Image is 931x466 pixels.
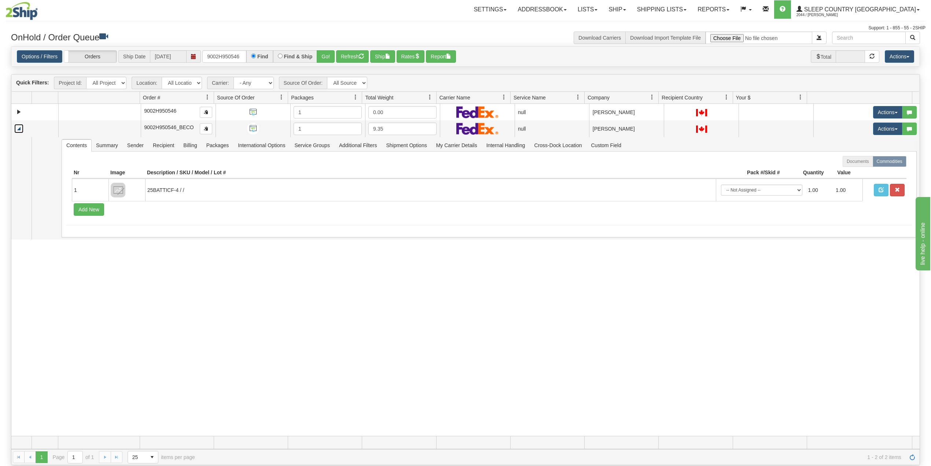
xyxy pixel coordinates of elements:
[782,167,826,179] th: Quantity
[588,94,610,101] span: Company
[145,179,716,201] td: 25BATTICF-4 / /
[247,123,259,135] img: API
[843,156,873,167] label: Documents
[482,139,530,151] span: Internal Handling
[589,120,664,137] td: [PERSON_NAME]
[335,139,382,151] span: Additional Filters
[632,0,692,19] a: Shipping lists
[805,182,833,199] td: 1.00
[62,139,91,151] span: Contents
[14,124,23,133] a: Collapse
[148,139,179,151] span: Recipient
[720,91,733,103] a: Recipient Country filter column settings
[515,120,589,137] td: null
[905,32,920,44] button: Search
[832,32,906,44] input: Search
[5,25,926,31] div: Support: 1 - 855 - 55 - 2SHIP
[578,35,621,41] a: Download Carriers
[72,167,108,179] th: Nr
[833,182,861,199] td: 1.00
[796,11,851,19] span: 2044 / [PERSON_NAME]
[202,139,233,151] span: Packages
[279,77,327,89] span: Source Of Order:
[873,156,906,167] label: Commodities
[144,124,194,130] span: 9002H950546_BECO
[132,77,162,89] span: Location:
[14,108,23,117] a: Expand
[456,123,498,135] img: FedEx Express®
[284,54,313,59] label: Find & Ship
[706,32,812,44] input: Import
[716,167,782,179] th: Pack #/Skid #
[468,0,512,19] a: Settings
[498,91,510,103] a: Carrier Name filter column settings
[54,77,86,89] span: Project Id:
[587,139,626,151] span: Custom Field
[572,0,603,19] a: Lists
[432,139,482,151] span: My Carrier Details
[397,50,425,63] button: Rates
[145,167,716,179] th: Description / SKU / Model / Lot #
[885,50,914,63] button: Actions
[205,454,901,460] span: 1 - 2 of 2 items
[144,108,176,114] span: 9002H950546
[217,94,255,101] span: Source Of Order
[146,451,158,463] span: select
[11,74,920,92] div: grid toolbar
[382,139,431,151] span: Shipment Options
[439,94,470,101] span: Carrier Name
[802,6,916,12] span: Sleep Country [GEOGRAPHIC_DATA]
[72,179,108,201] td: 1
[349,91,362,103] a: Packages filter column settings
[696,125,707,133] img: CA
[92,139,122,151] span: Summary
[646,91,658,103] a: Company filter column settings
[370,50,395,63] button: Ship
[11,32,460,42] h3: OnHold / Order Queue
[128,451,158,463] span: Page sizes drop down
[111,183,125,197] img: 8DAB37Fk3hKpn3AAAAAElFTkSuQmCC
[275,91,288,103] a: Source Of Order filter column settings
[247,106,259,118] img: API
[662,94,702,101] span: Recipient Country
[336,50,369,63] button: Refresh
[128,451,195,463] span: items per page
[630,35,701,41] a: Download Import Template File
[530,139,586,151] span: Cross-Dock Location
[201,91,214,103] a: Order # filter column settings
[257,54,268,59] label: Find
[207,77,233,89] span: Carrier:
[692,0,735,19] a: Reports
[108,167,145,179] th: Image
[365,94,393,101] span: Total Weight
[132,454,142,461] span: 25
[74,203,104,216] button: Add New
[906,451,918,463] a: Refresh
[791,0,925,19] a: Sleep Country [GEOGRAPHIC_DATA] 2044 / [PERSON_NAME]
[290,139,334,151] span: Service Groups
[5,4,68,13] div: live help - online
[826,167,862,179] th: Value
[5,2,38,20] img: logo2044.jpg
[200,123,212,134] button: Copy to clipboard
[291,94,313,101] span: Packages
[456,106,498,118] img: FedEx Express®
[515,104,589,120] td: null
[123,139,148,151] span: Sender
[811,50,836,63] span: Total
[36,451,47,463] span: Page 1
[17,50,62,63] a: Options / Filters
[64,51,117,63] label: Orders
[514,94,546,101] span: Service Name
[317,50,335,63] button: Go!
[603,0,631,19] a: Ship
[200,107,212,118] button: Copy to clipboard
[68,451,82,463] input: Page 1
[572,91,584,103] a: Service Name filter column settings
[424,91,436,103] a: Total Weight filter column settings
[914,196,930,270] iframe: chat widget
[143,94,160,101] span: Order #
[426,50,456,63] button: Report
[696,109,707,116] img: CA
[118,50,150,63] span: Ship Date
